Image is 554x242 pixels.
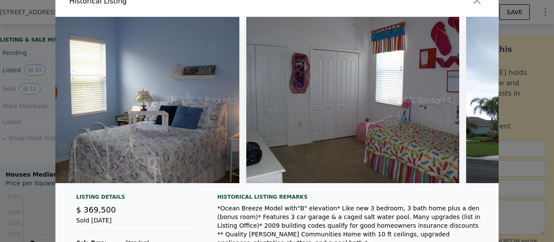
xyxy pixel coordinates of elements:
[217,194,485,200] div: Historical Listing remarks
[76,216,196,232] div: Sold [DATE]
[76,205,116,214] span: $ 369,500
[76,194,196,204] div: Listing Details
[27,17,240,183] img: Property Img
[246,17,459,183] img: Property Img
